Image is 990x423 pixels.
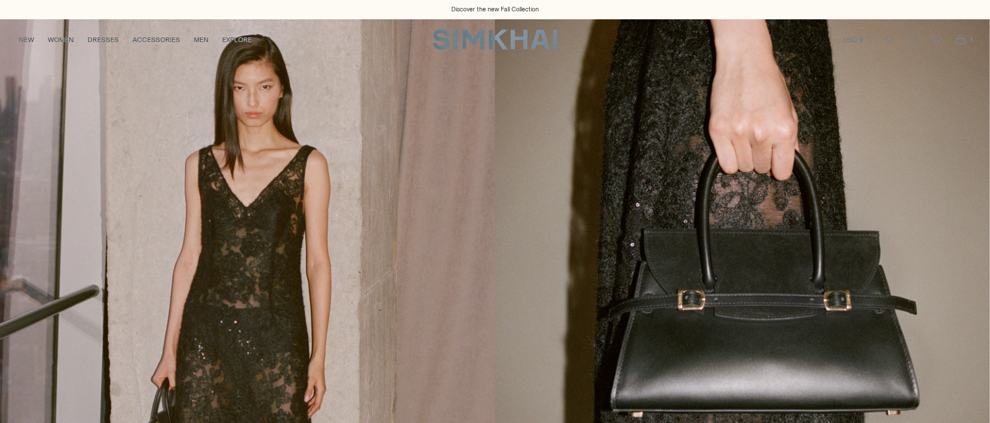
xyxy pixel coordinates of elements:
a: NEW [19,27,34,52]
a: Discover the new Fall Collection [451,5,539,14]
a: EXPLORE [222,27,252,52]
a: DRESSES [88,27,119,52]
a: MEN [194,27,209,52]
a: ACCESSORIES [132,27,180,52]
a: SIMKHAI [432,28,558,51]
a: Open search modal [877,28,900,51]
button: USD $ [843,27,873,52]
a: Wishlist [925,28,948,51]
a: Go to the account page [901,28,924,51]
a: Open cart modal [949,28,972,51]
span: 1 [966,34,976,44]
a: WOMEN [48,27,74,52]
